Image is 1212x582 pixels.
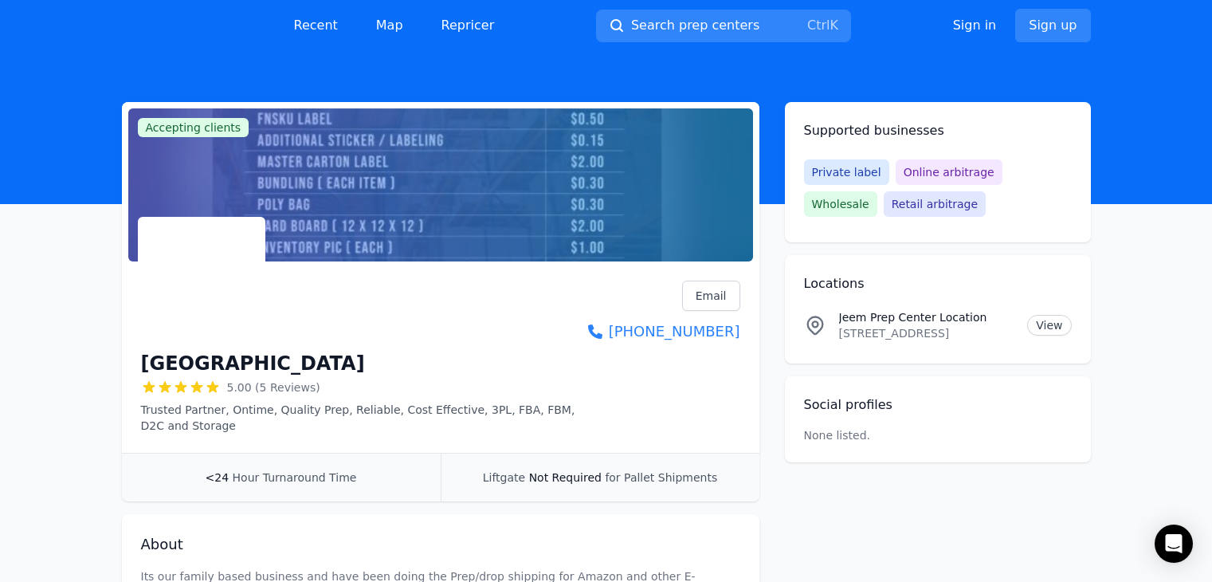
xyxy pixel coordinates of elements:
span: for Pallet Shipments [605,471,717,484]
h1: [GEOGRAPHIC_DATA] [141,351,365,376]
h2: Social profiles [804,395,1072,415]
span: Hour Turnaround Time [233,471,357,484]
a: [PHONE_NUMBER] [588,320,740,343]
a: Sign up [1015,9,1090,42]
a: View [1027,315,1071,336]
span: Retail arbitrage [884,191,986,217]
p: [STREET_ADDRESS] [839,325,1015,341]
span: Wholesale [804,191,877,217]
p: Jeem Prep Center Location [839,309,1015,325]
span: <24 [206,471,229,484]
a: Recent [281,10,351,41]
kbd: Ctrl [807,18,830,33]
button: Search prep centersCtrlK [596,10,851,42]
a: Map [363,10,416,41]
kbd: K [830,18,838,33]
span: Private label [804,159,889,185]
p: Trusted Partner, Ontime, Quality Prep, Reliable, Cost Effective, 3PL, FBA, FBM, D2C and Storage [141,402,588,434]
span: Accepting clients [138,118,249,137]
span: Online arbitrage [896,159,1002,185]
a: Sign in [953,16,997,35]
a: Repricer [429,10,508,41]
p: None listed. [804,427,871,443]
img: PrepCenter [122,14,249,37]
h2: Locations [804,274,1072,293]
span: Liftgate [483,471,525,484]
div: Open Intercom Messenger [1155,525,1193,563]
span: Search prep centers [631,16,759,35]
a: Email [682,281,740,311]
h2: About [141,533,740,556]
img: Jeem Prep Center [141,220,262,341]
span: Not Required [529,471,602,484]
span: 5.00 (5 Reviews) [227,379,320,395]
h2: Supported businesses [804,121,1072,140]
